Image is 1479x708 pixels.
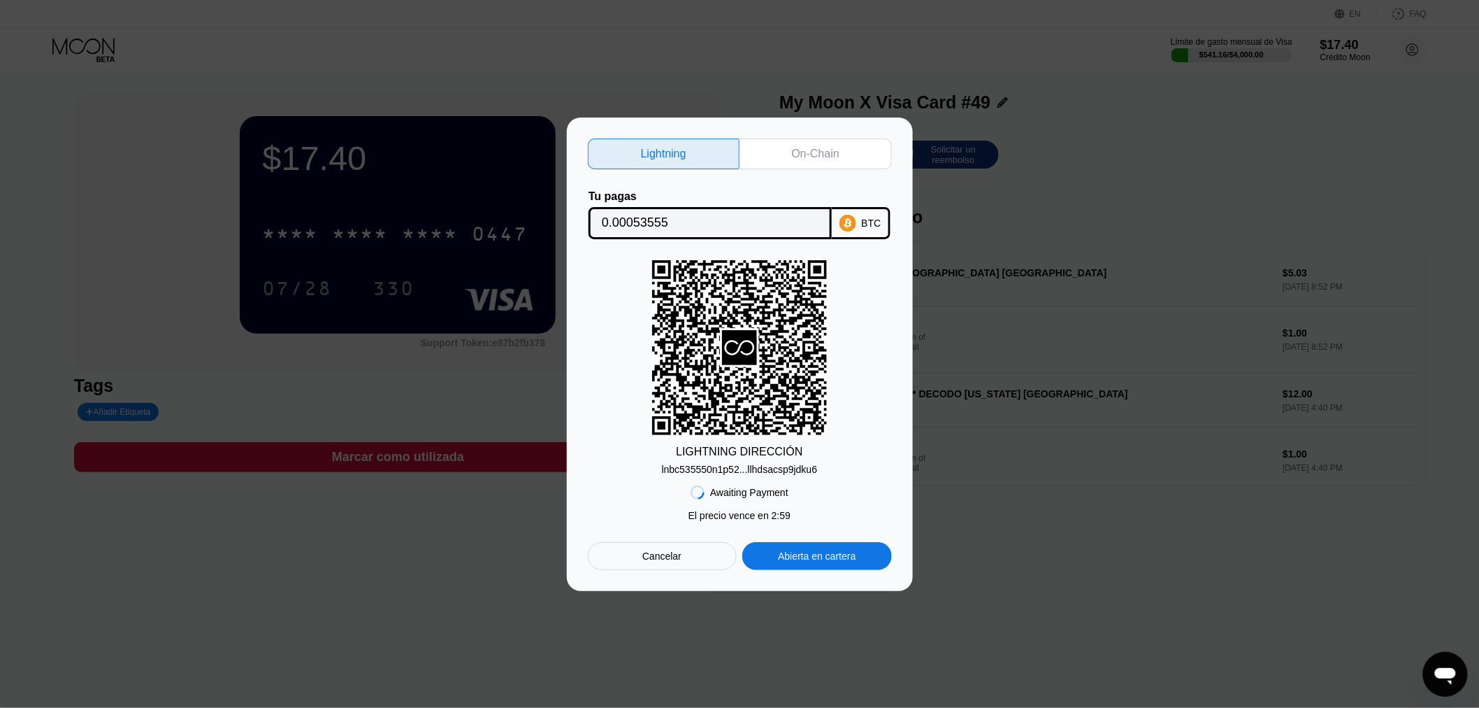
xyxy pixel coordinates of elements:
[739,139,892,169] div: On-Chain
[1423,652,1468,697] iframe: Botón para iniciar la ventana de mensajería
[588,542,737,570] div: Cancelar
[688,510,791,521] div: El precio vence en
[792,147,839,161] div: On-Chain
[589,190,832,203] div: Tu pagas
[641,147,686,161] div: Lightning
[642,550,681,562] div: Cancelar
[588,190,892,239] div: Tu pagasBTC
[662,458,818,475] div: lnbc535550n1p52...llhdsacsp9jdku6
[662,464,818,475] div: lnbc535550n1p52...llhdsacsp9jdku6
[676,446,802,458] div: LIGHTNING DIRECCIÓN
[588,139,740,169] div: Lightning
[742,542,891,570] div: Abierta en cartera
[862,218,881,229] div: BTC
[778,550,856,562] div: Abierta en cartera
[710,487,788,498] div: Awaiting Payment
[772,510,791,521] span: 2 : 59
